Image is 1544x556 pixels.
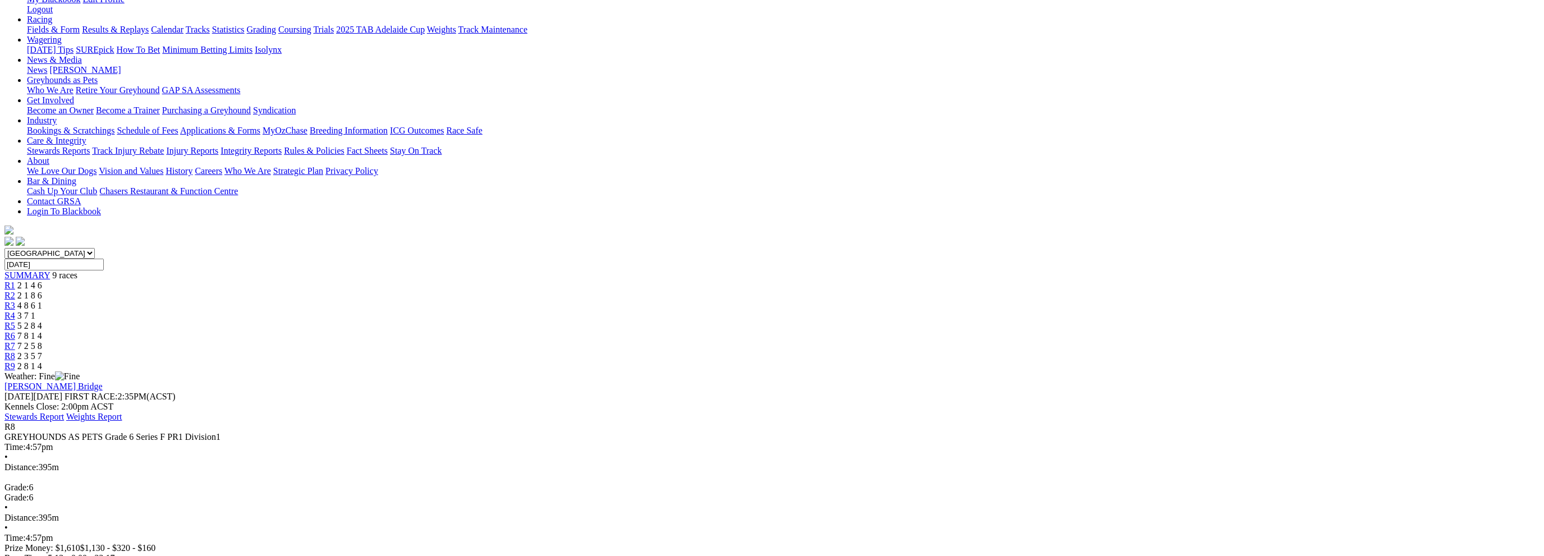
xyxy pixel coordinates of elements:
[427,25,456,34] a: Weights
[92,146,164,155] a: Track Injury Rebate
[446,126,482,135] a: Race Safe
[27,55,82,65] a: News & Media
[27,166,96,176] a: We Love Our Dogs
[96,105,160,115] a: Become a Trainer
[253,105,296,115] a: Syndication
[27,65,47,75] a: News
[27,35,62,44] a: Wagering
[4,503,8,512] span: •
[4,281,15,290] a: R1
[4,291,15,300] span: R2
[166,146,218,155] a: Injury Reports
[4,237,13,246] img: facebook.svg
[27,186,1531,196] div: Bar & Dining
[4,301,15,310] a: R3
[17,331,42,341] span: 7 8 1 4
[4,462,1531,472] div: 395m
[4,442,26,452] span: Time:
[4,351,15,361] a: R8
[27,75,98,85] a: Greyhounds as Pets
[27,136,86,145] a: Care & Integrity
[27,126,114,135] a: Bookings & Scratchings
[4,226,13,235] img: logo-grsa-white.png
[162,105,251,115] a: Purchasing a Greyhound
[4,361,15,371] span: R9
[99,186,238,196] a: Chasers Restaurant & Function Centre
[180,126,260,135] a: Applications & Forms
[27,105,1531,116] div: Get Involved
[16,237,25,246] img: twitter.svg
[27,25,80,34] a: Fields & Form
[4,543,1531,553] div: Prize Money: $1,610
[27,146,90,155] a: Stewards Reports
[390,146,442,155] a: Stay On Track
[4,270,50,280] a: SUMMARY
[4,493,1531,503] div: 6
[4,442,1531,452] div: 4:57pm
[27,85,1531,95] div: Greyhounds as Pets
[4,513,1531,523] div: 395m
[55,371,80,382] img: Fine
[76,85,160,95] a: Retire Your Greyhound
[17,351,42,361] span: 2 3 5 7
[390,126,444,135] a: ICG Outcomes
[27,105,94,115] a: Become an Owner
[4,483,1531,493] div: 6
[66,412,122,421] a: Weights Report
[195,166,222,176] a: Careers
[4,432,1531,442] div: GREYHOUNDS AS PETS Grade 6 Series F PR1 Division1
[4,412,64,421] a: Stewards Report
[27,196,81,206] a: Contact GRSA
[27,116,57,125] a: Industry
[4,259,104,270] input: Select date
[27,45,1531,55] div: Wagering
[310,126,388,135] a: Breeding Information
[82,25,149,34] a: Results & Replays
[4,382,103,391] a: [PERSON_NAME] Bridge
[52,270,77,280] span: 9 races
[4,402,1531,412] div: Kennels Close: 2:00pm ACST
[17,361,42,371] span: 2 8 1 4
[162,45,252,54] a: Minimum Betting Limits
[27,176,76,186] a: Bar & Dining
[325,166,378,176] a: Privacy Policy
[17,301,42,310] span: 4 8 6 1
[27,25,1531,35] div: Racing
[27,15,52,24] a: Racing
[27,65,1531,75] div: News & Media
[27,45,73,54] a: [DATE] Tips
[212,25,245,34] a: Statistics
[284,146,344,155] a: Rules & Policies
[17,321,42,330] span: 5 2 8 4
[27,166,1531,176] div: About
[4,513,38,522] span: Distance:
[17,341,42,351] span: 7 2 5 8
[76,45,114,54] a: SUREpick
[65,392,176,401] span: 2:35PM(ACST)
[166,166,192,176] a: History
[278,25,311,34] a: Coursing
[4,483,29,492] span: Grade:
[4,533,1531,543] div: 4:57pm
[4,371,80,381] span: Weather: Fine
[151,25,183,34] a: Calendar
[224,166,271,176] a: Who We Are
[4,311,15,320] a: R4
[4,392,34,401] span: [DATE]
[17,291,42,300] span: 2 1 8 6
[4,452,8,462] span: •
[27,146,1531,156] div: Care & Integrity
[186,25,210,34] a: Tracks
[27,85,73,95] a: Who We Are
[17,281,42,290] span: 2 1 4 6
[4,321,15,330] a: R5
[263,126,307,135] a: MyOzChase
[4,331,15,341] span: R6
[80,543,156,553] span: $1,130 - $320 - $160
[17,311,35,320] span: 3 7 1
[347,146,388,155] a: Fact Sheets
